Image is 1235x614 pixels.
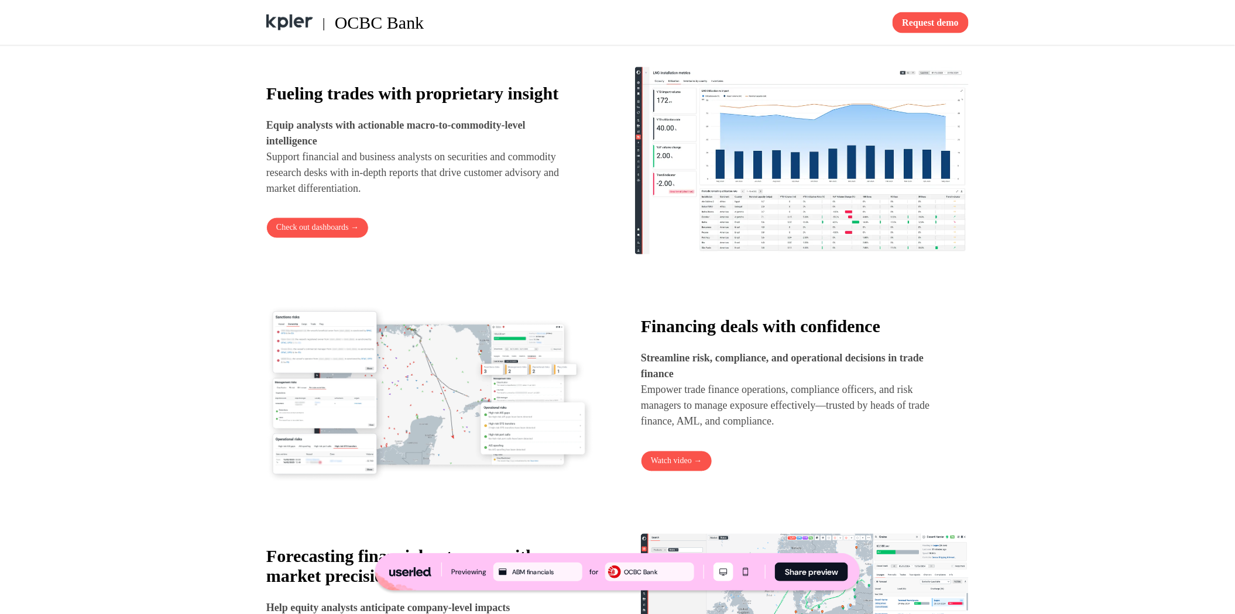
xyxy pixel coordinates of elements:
[713,563,733,581] button: Desktop mode
[589,566,598,578] div: for
[323,15,325,30] span: |
[266,602,510,614] strong: Help equity analysts anticipate company-level impacts
[266,84,558,103] strong: Fueling trades with proprietary insight
[641,451,712,472] button: Watch video →
[775,563,848,581] button: Share preview
[451,566,486,578] div: Previewing
[736,563,756,581] button: Mobile mode
[893,12,969,33] button: Request demo
[266,218,369,239] button: Check out dashboards →
[641,351,948,430] p: Empower trade finance operations, compliance officers, and risk managers to manage exposure effec...
[266,118,579,196] p: Support financial and business analysts on securities and commodity research desks with in-depth ...
[266,119,526,147] strong: Equip analysts with actionable macro-to-commodity-level intelligence
[641,317,880,336] strong: Financing deals with confidence
[624,567,692,577] div: OCBC Bank
[335,13,424,32] span: OCBC Bank
[266,547,536,586] strong: Forecasting financial outcomes with market precision
[512,567,580,577] div: ABM financials
[641,353,924,380] strong: Streamline risk, compliance, and operational decisions in trade finance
